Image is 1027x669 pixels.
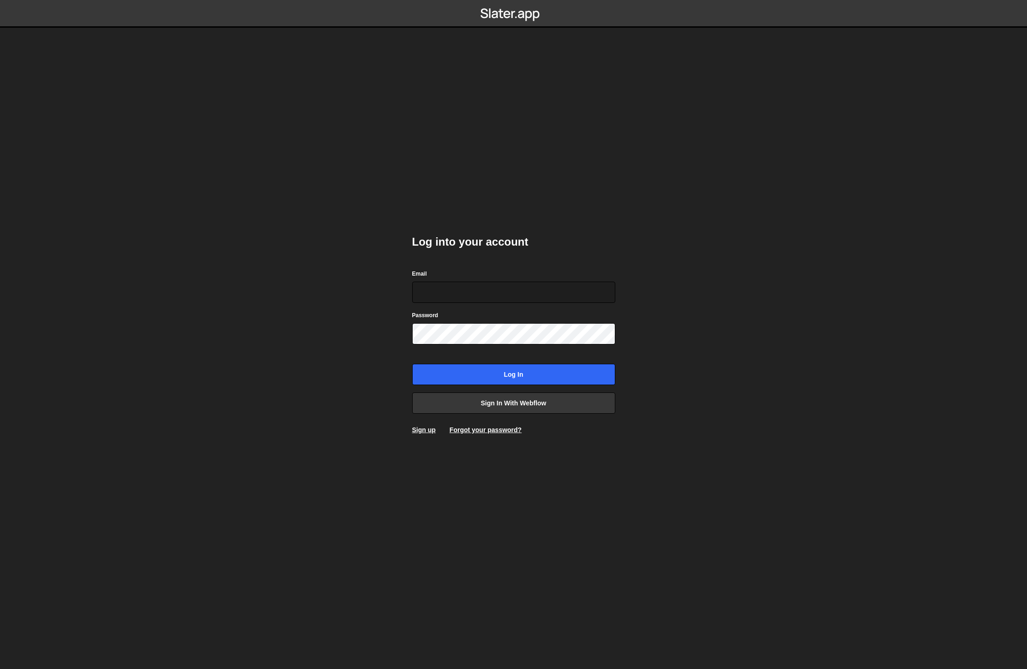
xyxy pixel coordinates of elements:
[412,269,427,278] label: Email
[412,364,615,385] input: Log in
[412,311,438,320] label: Password
[412,426,436,434] a: Sign up
[450,426,522,434] a: Forgot your password?
[412,392,615,414] a: Sign in with Webflow
[412,235,615,249] h2: Log into your account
